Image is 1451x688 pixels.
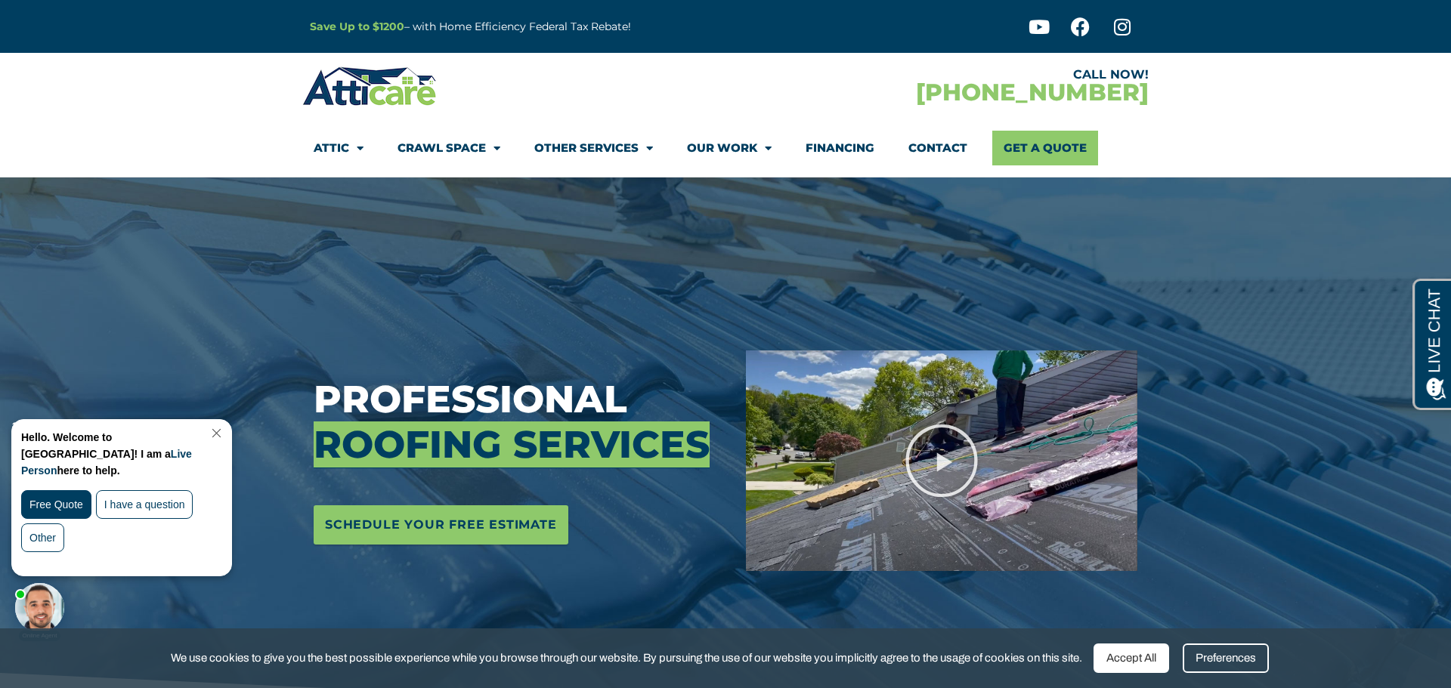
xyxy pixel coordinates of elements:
[534,131,653,165] a: Other Services
[398,131,500,165] a: Crawl Space
[908,131,967,165] a: Contact
[687,131,772,165] a: Our Work
[314,131,364,165] a: Attic
[992,131,1098,165] a: Get A Quote
[904,423,979,498] div: Play Video
[314,377,723,467] h3: Professional
[314,421,710,467] span: Roofing Services
[314,131,1137,165] nav: Menu
[310,20,404,33] a: Save Up to $1200
[725,69,1149,81] div: CALL NOW!
[8,415,249,643] iframe: Chat Invitation
[806,131,874,165] a: Financing
[37,12,122,31] span: Opens a chat window
[1094,643,1169,673] div: Accept All
[171,649,1082,668] span: We use cookies to give you the best possible experience while you browse through our website. By ...
[1183,643,1269,673] div: Preferences
[314,505,568,545] a: Schedule Your Free Estimate
[325,513,557,537] span: Schedule Your Free Estimate
[310,18,800,35] p: – with Home Efficiency Federal Tax Rebate!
